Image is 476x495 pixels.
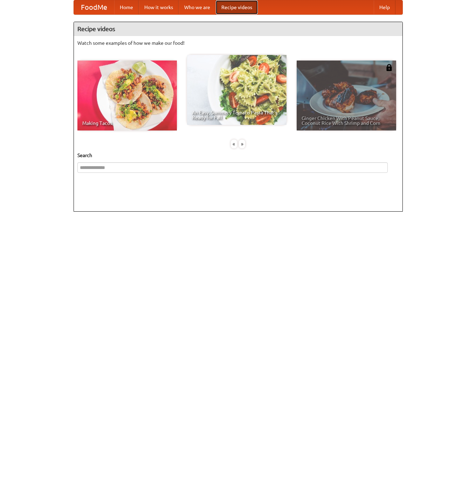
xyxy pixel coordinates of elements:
a: How it works [139,0,179,14]
a: Home [114,0,139,14]
a: Who we are [179,0,216,14]
img: 483408.png [386,64,393,71]
div: « [231,140,237,148]
p: Watch some examples of how we make our food! [77,40,399,47]
a: FoodMe [74,0,114,14]
h4: Recipe videos [74,22,402,36]
h5: Search [77,152,399,159]
a: Making Tacos [77,61,177,130]
div: » [239,140,245,148]
a: Help [374,0,395,14]
a: Recipe videos [216,0,258,14]
span: Making Tacos [82,121,172,126]
span: An Easy, Summery Tomato Pasta That's Ready for Fall [192,110,282,120]
a: An Easy, Summery Tomato Pasta That's Ready for Fall [187,55,287,125]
